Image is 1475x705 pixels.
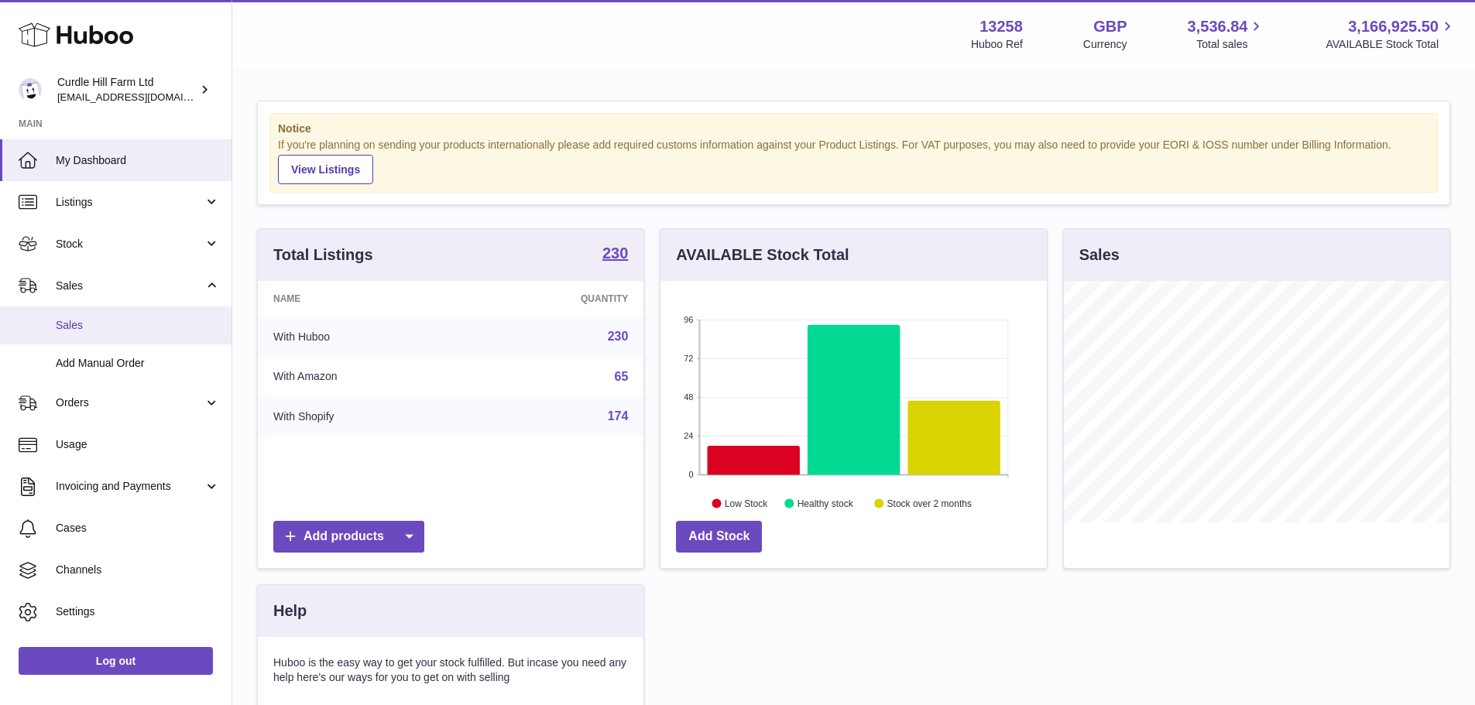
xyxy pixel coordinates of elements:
span: My Dashboard [56,153,220,168]
td: With Huboo [258,317,469,357]
span: [EMAIL_ADDRESS][DOMAIN_NAME] [57,91,228,103]
text: 24 [684,431,694,440]
span: Listings [56,195,204,210]
text: 48 [684,392,694,402]
text: Low Stock [725,498,768,508]
span: Cases [56,521,220,536]
span: Usage [56,437,220,452]
a: 230 [608,330,629,343]
th: Name [258,281,469,317]
text: 0 [689,470,694,479]
span: 3,536.84 [1188,16,1248,37]
text: 72 [684,354,694,363]
h3: Sales [1079,245,1120,265]
span: Orders [56,395,204,410]
span: Invoicing and Payments [56,479,204,494]
strong: 13258 [979,16,1023,37]
th: Quantity [469,281,644,317]
h3: Total Listings [273,245,373,265]
strong: Notice [278,121,1429,136]
img: internalAdmin-13258@internal.huboo.com [19,78,42,101]
span: Total sales [1196,37,1265,52]
p: Huboo is the easy way to get your stock fulfilled. But incase you need any help here's our ways f... [273,655,628,685]
a: Add products [273,521,424,553]
text: Stock over 2 months [887,498,972,508]
strong: GBP [1093,16,1127,37]
text: Healthy stock [798,498,854,508]
td: With Amazon [258,357,469,397]
span: Channels [56,563,220,577]
div: If you're planning on sending your products internationally please add required customs informati... [278,138,1429,184]
text: 96 [684,315,694,324]
h3: AVAILABLE Stock Total [676,245,849,265]
a: 230 [602,245,628,264]
a: 174 [608,409,629,423]
a: 3,536.84 Total sales [1188,16,1266,52]
a: 65 [615,370,629,383]
div: Curdle Hill Farm Ltd [57,75,197,104]
div: Currency [1083,37,1127,52]
span: AVAILABLE Stock Total [1326,37,1456,52]
div: Huboo Ref [971,37,1023,52]
span: Settings [56,604,220,619]
a: Log out [19,647,213,675]
a: Add Stock [676,521,762,553]
td: With Shopify [258,396,469,436]
span: Stock [56,237,204,252]
h3: Help [273,601,307,621]
a: 3,166,925.50 AVAILABLE Stock Total [1326,16,1456,52]
span: 3,166,925.50 [1348,16,1439,37]
span: Add Manual Order [56,356,220,371]
span: Sales [56,318,220,333]
strong: 230 [602,245,628,261]
a: View Listings [278,155,373,184]
span: Sales [56,279,204,293]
